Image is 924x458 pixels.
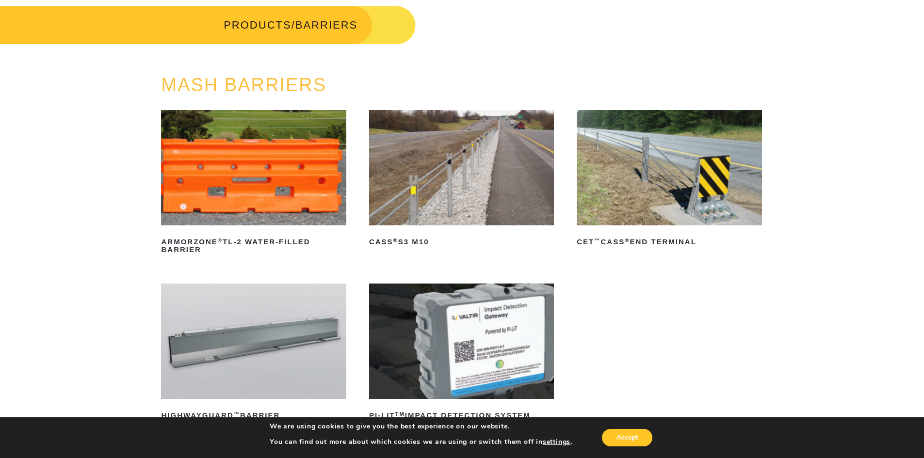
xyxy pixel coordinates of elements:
[218,237,223,243] sup: ®
[295,19,357,31] span: BARRIERS
[224,19,291,31] a: PRODUCTS
[161,110,346,257] a: ArmorZone®TL-2 Water-Filled Barrier
[543,438,570,446] button: settings
[395,411,405,417] sup: TM
[369,110,554,250] a: CASS®S3 M10
[393,237,398,243] sup: ®
[234,411,240,417] sup: ™
[369,234,554,250] h2: CASS S3 M10
[270,438,572,446] p: You can find out more about which cookies we are using or switch them off in .
[161,408,346,423] h2: HighwayGuard Barrier
[161,284,346,423] a: HighwayGuard™Barrier
[161,75,326,95] a: MASH BARRIERS
[161,234,346,257] h2: ArmorZone TL-2 Water-Filled Barrier
[577,234,762,250] h2: CET CASS End Terminal
[369,408,554,423] h2: PI-LIT Impact Detection System
[577,110,762,250] a: CET™CASS®End Terminal
[602,429,652,446] button: Accept
[625,237,630,243] sup: ®
[369,284,554,423] a: PI-LITTMImpact Detection System
[270,422,572,431] p: We are using cookies to give you the best experience on our website.
[594,237,600,243] sup: ™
